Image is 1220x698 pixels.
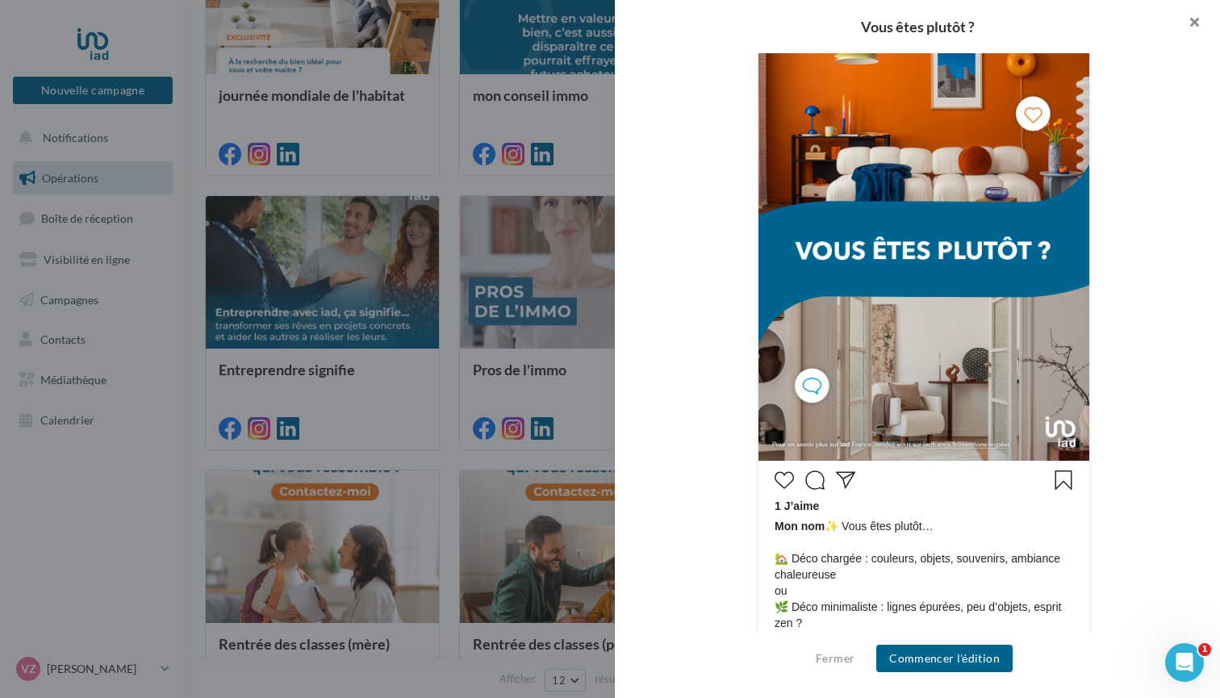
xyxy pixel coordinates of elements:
[641,19,1194,34] div: Vous êtes plutôt ?
[775,498,1073,518] div: 1 J’aime
[1054,470,1073,490] svg: Enregistrer
[809,649,861,668] button: Fermer
[775,470,794,490] svg: J’aime
[1165,643,1204,682] iframe: Intercom live chat
[775,520,825,533] span: Mon nom
[836,470,855,490] svg: Partager la publication
[1198,643,1211,656] span: 1
[876,645,1013,672] button: Commencer l'édition
[805,470,825,490] svg: Commenter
